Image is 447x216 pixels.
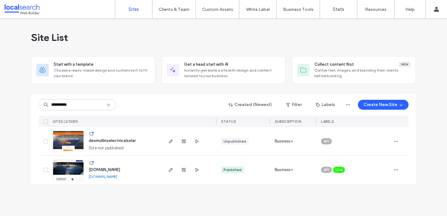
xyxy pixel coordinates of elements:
[275,138,293,144] span: Business+
[223,139,246,144] div: Unpublished
[223,100,278,110] button: Created (Newest)
[323,139,329,144] span: API
[405,7,415,12] label: Help
[89,138,136,143] a: desmullinselectricalsolar
[89,145,124,151] span: Site not published
[314,61,354,68] span: Collect content first
[246,7,270,12] label: White Label
[223,167,242,173] div: Published
[184,68,280,79] span: Instantly generate a site with design and content tailored to your business.
[14,4,27,10] span: Help
[365,7,386,12] label: Resources
[31,56,155,84] div: Start with a templateChoose a ready-made design and customize it to fit your brand.
[336,167,342,173] span: Live
[161,56,286,84] div: Get a head start with AIInstantly generate a site with design and content tailored to your business.
[399,62,411,67] div: New
[159,7,189,12] label: Clients & Team
[54,68,150,79] span: Choose a ready-made design and customize it to fit your brand.
[292,56,416,84] div: Collect content firstNewGather text, images, and branding from clients before building.
[323,167,329,173] span: API
[358,100,409,110] button: Create New Site
[333,7,344,12] label: Stats
[275,119,301,124] span: SUBSCRIPTION
[280,100,308,110] button: Filter
[275,167,293,173] span: Business+
[314,68,411,79] span: Gather text, images, and branding from clients before building.
[321,119,334,124] span: LABELS
[89,167,120,172] a: [DOMAIN_NAME]
[129,7,139,12] label: Sites
[184,61,228,68] span: Get a head start with AI
[31,31,68,44] span: Site List
[310,100,341,110] button: Labels
[202,7,233,12] label: Custom Assets
[283,7,314,12] label: Business Tools
[53,119,78,124] span: SITES (2/13331)
[89,174,117,179] a: [DOMAIN_NAME]
[54,61,93,68] span: Start with a template
[221,119,236,124] span: STATUS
